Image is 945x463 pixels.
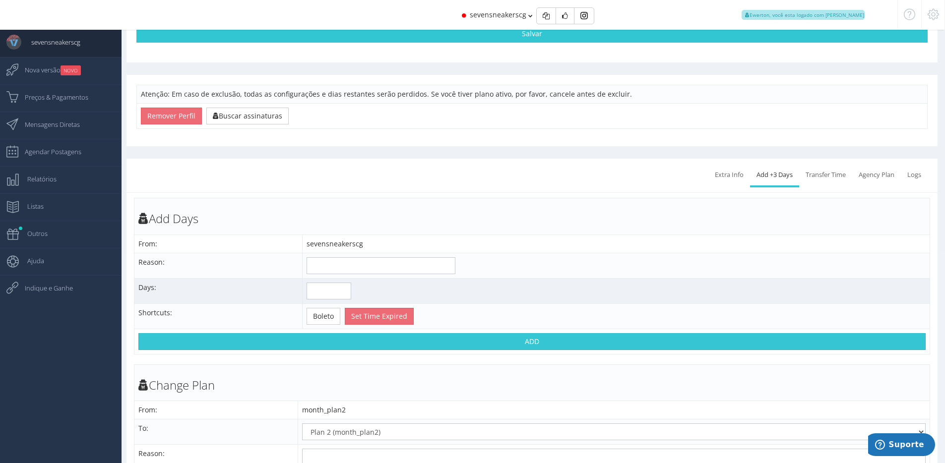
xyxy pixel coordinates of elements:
td: From: [134,401,298,419]
h3: Change Plan [138,379,926,392]
span: Ewerton, você esta logado com [PERSON_NAME] [742,10,865,20]
span: month_plan2 [302,405,346,414]
span: Ajuda [17,248,44,273]
span: sevensneakerscg [470,10,526,19]
td: To: [134,419,298,445]
button: Boleto [307,308,340,325]
span: Agendar Postagens [15,139,81,164]
span: Indique e Ganhe [15,276,73,300]
span: Mensagens Diretas [15,112,80,137]
button: Set Time Expired [345,308,414,325]
div: Basic example [536,7,594,24]
td: From: [134,234,303,253]
td: Reason: [134,253,303,278]
a: Logs [901,164,928,186]
img: User Image [6,35,21,50]
a: Add +3 Days [750,164,799,186]
img: Instagram_simple_icon.svg [580,12,588,19]
td: Atenção: Em caso de exclusão, todas as configurações e dias restantes serão perdidos. Se você tiv... [137,85,928,103]
small: NOVO [61,65,81,75]
span: Outros [17,221,48,246]
a: Transfer Time [799,164,852,186]
span: Listas [17,194,44,219]
a: Salvar [136,25,928,42]
button: ADD [138,333,926,350]
span: Preços & Pagamentos [15,85,88,110]
td: Days: [134,278,303,303]
td: sevensneakerscg [303,234,930,253]
h3: Add Days [138,212,926,225]
td: Shortcuts: [134,303,303,329]
a: Extra Info [708,164,750,186]
span: sevensneakerscg [21,30,80,55]
iframe: Abre um widget para que você possa encontrar mais informações [868,433,935,458]
a: Agency Plan [852,164,901,186]
button: Remover Perfil [141,108,202,124]
span: Nova versão [15,58,81,82]
button: Buscar assinaturas [206,108,289,124]
span: Relatórios [17,167,57,191]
